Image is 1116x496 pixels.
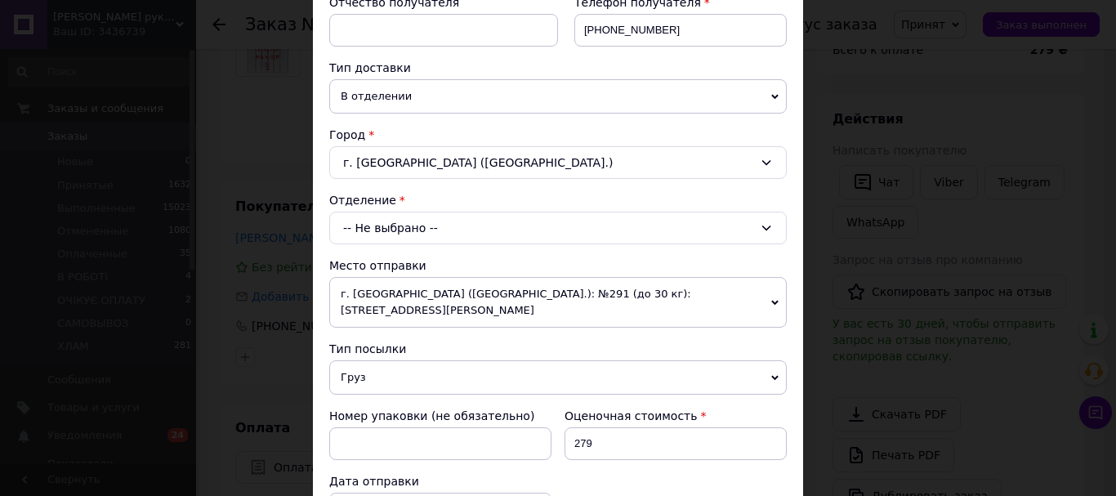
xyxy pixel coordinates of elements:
[329,360,787,395] span: Груз
[329,192,787,208] div: Отделение
[329,79,787,114] span: В отделении
[329,259,426,272] span: Место отправки
[329,146,787,179] div: г. [GEOGRAPHIC_DATA] ([GEOGRAPHIC_DATA].)
[565,408,787,424] div: Оценочная стоимость
[329,473,551,489] div: Дата отправки
[329,127,787,143] div: Город
[329,61,411,74] span: Тип доставки
[329,408,551,424] div: Номер упаковки (не обязательно)
[329,277,787,328] span: г. [GEOGRAPHIC_DATA] ([GEOGRAPHIC_DATA].): №291 (до 30 кг): [STREET_ADDRESS][PERSON_NAME]
[329,212,787,244] div: -- Не выбрано --
[574,14,787,47] input: +380
[329,342,406,355] span: Тип посылки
